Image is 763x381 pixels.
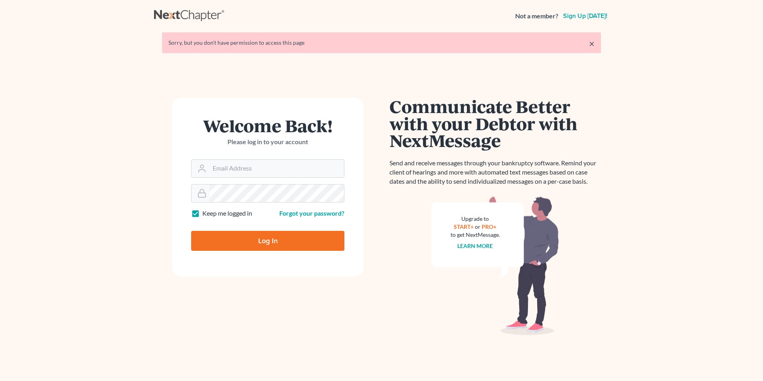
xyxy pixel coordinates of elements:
a: Learn more [458,242,493,249]
h1: Welcome Back! [191,117,344,134]
input: Log In [191,231,344,251]
strong: Not a member? [515,12,558,21]
div: to get NextMessage. [451,231,500,239]
input: Email Address [210,160,344,177]
span: or [475,223,481,230]
p: Please log in to your account [191,137,344,147]
a: PRO+ [482,223,497,230]
a: START+ [454,223,474,230]
div: Sorry, but you don't have permission to access this page [168,39,595,47]
img: nextmessage_bg-59042aed3d76b12b5cd301f8e5b87938c9018125f34e5fa2b7a6b67550977c72.svg [431,196,559,335]
div: Upgrade to [451,215,500,223]
a: Forgot your password? [279,209,344,217]
label: Keep me logged in [202,209,252,218]
a: × [589,39,595,48]
p: Send and receive messages through your bankruptcy software. Remind your client of hearings and mo... [389,159,601,186]
h1: Communicate Better with your Debtor with NextMessage [389,98,601,149]
a: Sign up [DATE]! [561,13,609,19]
